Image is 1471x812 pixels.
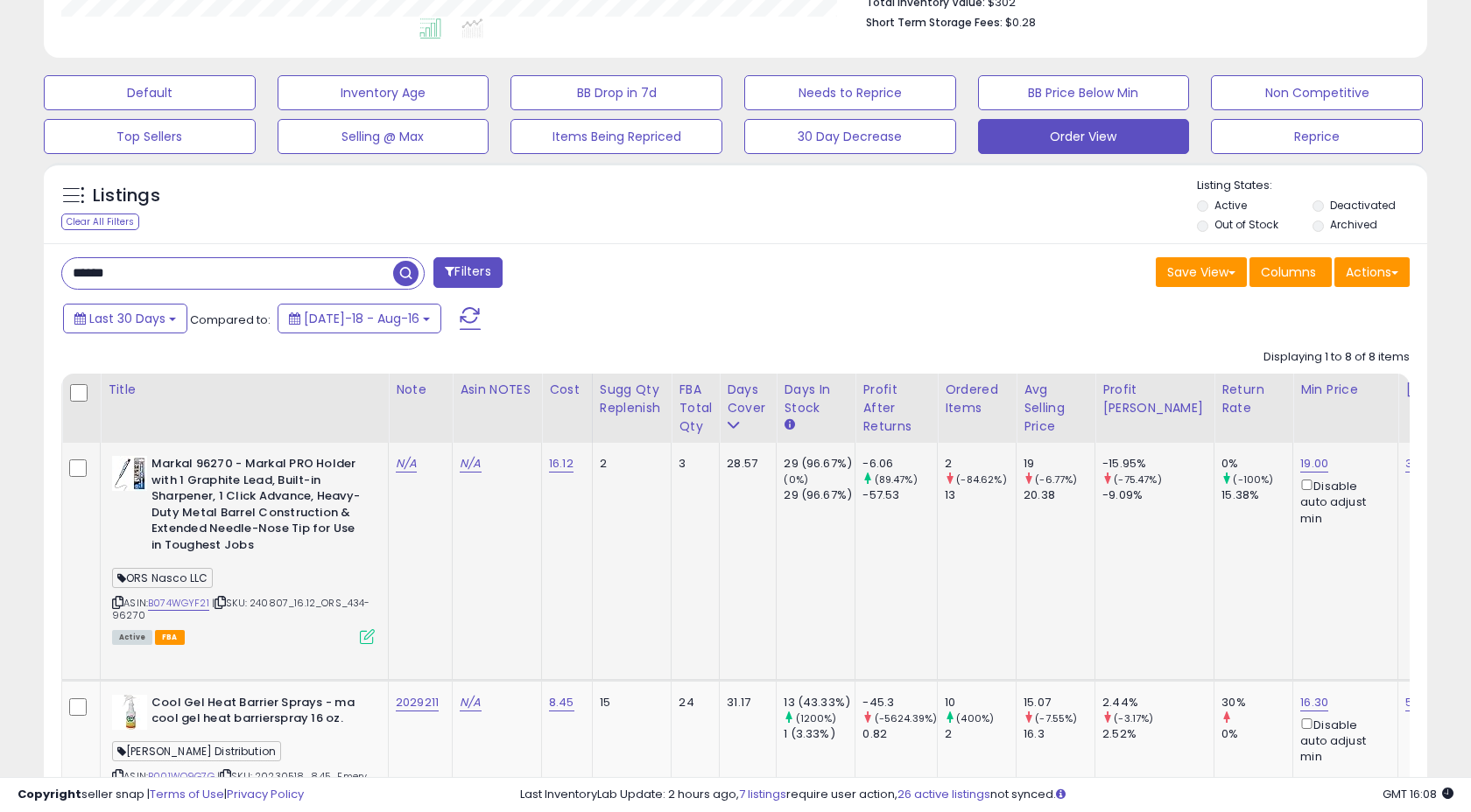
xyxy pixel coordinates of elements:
[784,487,855,503] div: 29 (96.67%)
[784,726,855,742] div: 1 (3.33%)
[1334,257,1410,287] button: Actions
[1300,715,1384,766] div: Disable auto adjust min
[1102,456,1214,472] div: -15.95%
[1102,381,1207,417] div: Profit [PERSON_NAME]
[945,695,1016,710] div: 10
[784,472,808,486] small: (0%)
[304,310,419,327] span: [DATE]-18 - Aug-16
[679,456,706,472] div: 3
[112,596,370,622] span: | SKU: 240807_16.12_ORS_434-96270
[1035,711,1077,725] small: (-7.55%)
[1405,455,1437,472] a: 36.39
[1102,695,1214,710] div: 2.44%
[89,310,165,327] span: Last 30 Days
[44,75,256,110] button: Default
[510,119,722,154] button: Items Being Repriced
[1214,217,1278,232] label: Out of Stock
[956,711,994,725] small: (400%)
[1330,198,1396,213] label: Deactivated
[1221,381,1285,417] div: Return Rate
[433,257,502,288] button: Filters
[1300,476,1384,527] div: Disable auto adjust min
[1300,455,1328,472] a: 19.00
[784,456,855,472] div: 29 (96.67%)
[453,374,542,443] th: CSV column name: cust_attr_1_ Asin NOTES
[112,741,281,761] span: [PERSON_NAME] Distribution
[1211,75,1423,110] button: Non Competitive
[866,15,1003,30] b: Short Term Storage Fees:
[1221,695,1292,710] div: 30%
[460,381,534,399] div: Asin NOTES
[549,381,585,399] div: Cost
[18,787,304,803] div: seller snap | |
[1024,726,1094,742] div: 16.3
[150,786,224,802] a: Terms of Use
[744,75,956,110] button: Needs to Reprice
[1383,786,1453,802] span: 2025-09-16 16:08 GMT
[151,695,364,731] b: Cool Gel Heat Barrier Sprays - ma cool gel heat barrierspray 16 oz.
[1005,14,1036,31] span: $0.28
[112,456,375,642] div: ASIN:
[727,695,763,710] div: 31.17
[875,472,918,486] small: (89.47%)
[1249,257,1332,287] button: Columns
[93,184,160,208] h5: Listings
[978,119,1190,154] button: Order View
[227,786,304,802] a: Privacy Policy
[278,304,441,333] button: [DATE]-18 - Aug-16
[61,213,139,230] div: Clear All Filters
[897,786,990,802] a: 26 active listings
[44,119,256,154] button: Top Sellers
[112,456,147,491] img: 41aAiCj4W+L._SL40_.jpg
[510,75,722,110] button: BB Drop in 7d
[1024,487,1094,503] div: 20.38
[112,695,147,730] img: 31e9b6acvGL._SL40_.jpg
[520,787,1453,803] div: Last InventoryLab Update: 2 hours ago, require user action, not synced.
[862,456,937,472] div: -6.06
[1221,456,1292,472] div: 0%
[1233,472,1273,486] small: (-100%)
[956,472,1006,486] small: (-84.62%)
[945,726,1016,742] div: 2
[1214,198,1247,213] label: Active
[1114,711,1153,725] small: (-3.17%)
[796,711,837,725] small: (1200%)
[875,711,938,725] small: (-5624.39%)
[784,381,848,417] div: Days In Stock
[1300,694,1328,711] a: 16.30
[278,119,489,154] button: Selling @ Max
[1221,487,1292,503] div: 15.38%
[1102,726,1214,742] div: 2.52%
[396,455,417,472] a: N/A
[592,374,672,443] th: Please note that this number is a calculation based on your required days of coverage and your ve...
[278,75,489,110] button: Inventory Age
[945,487,1016,503] div: 13
[727,456,763,472] div: 28.57
[549,455,574,472] a: 16.12
[460,455,481,472] a: N/A
[862,381,930,436] div: Profit After Returns
[945,456,1016,472] div: 2
[1211,119,1423,154] button: Reprice
[600,695,658,710] div: 15
[784,417,794,433] small: Days In Stock.
[18,786,81,802] strong: Copyright
[1024,456,1094,472] div: 19
[1024,695,1094,710] div: 15.07
[108,381,381,399] div: Title
[679,695,706,710] div: 24
[396,381,445,399] div: Note
[63,304,187,333] button: Last 30 Days
[1114,472,1161,486] small: (-75.47%)
[1330,217,1377,232] label: Archived
[862,487,937,503] div: -57.53
[460,694,481,711] a: N/A
[396,694,439,711] a: 2029211
[1156,257,1247,287] button: Save View
[151,456,364,557] b: Markal 96270 - Markal PRO Holder with 1 Graphite Lead, Built-in Sharpener, 1 Click Advance, Heavy...
[945,381,1009,417] div: Ordered Items
[190,311,271,328] span: Compared to:
[739,786,786,802] a: 7 listings
[1263,349,1410,366] div: Displaying 1 to 8 of 8 items
[600,381,665,417] div: Sugg Qty Replenish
